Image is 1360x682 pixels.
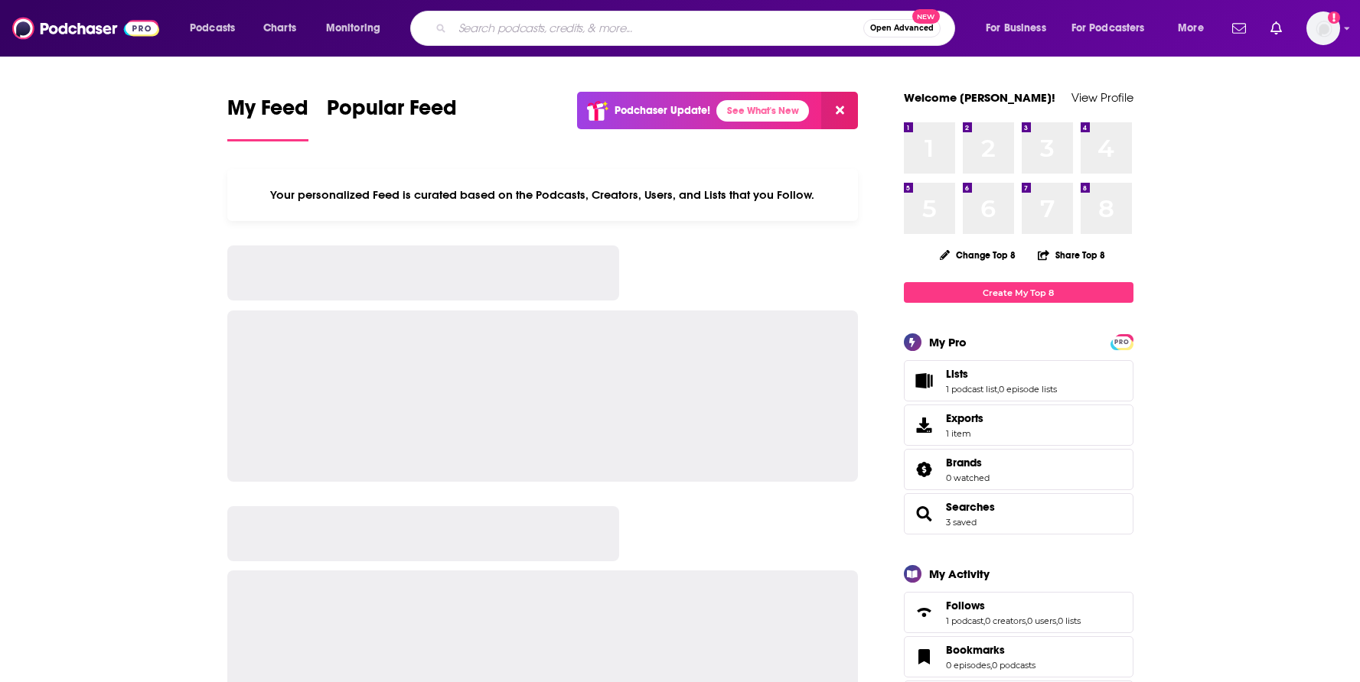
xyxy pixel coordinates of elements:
[315,16,400,41] button: open menu
[946,456,990,469] a: Brands
[263,18,296,39] span: Charts
[1264,15,1288,41] a: Show notifications dropdown
[904,282,1133,303] a: Create My Top 8
[909,602,940,623] a: Follows
[986,18,1046,39] span: For Business
[1062,16,1167,41] button: open menu
[909,459,940,480] a: Brands
[327,95,457,141] a: Popular Feed
[946,456,982,469] span: Brands
[327,95,457,130] span: Popular Feed
[929,335,967,349] div: My Pro
[946,473,990,483] a: 0 watched
[326,18,380,39] span: Monitoring
[912,9,940,24] span: New
[904,592,1133,633] span: Follows
[909,646,940,667] a: Bookmarks
[990,660,992,671] span: ,
[1306,11,1340,45] span: Logged in as melrosepr
[863,19,941,37] button: Open AdvancedNew
[946,599,1081,612] a: Follows
[1058,615,1081,626] a: 0 lists
[946,615,983,626] a: 1 podcast
[904,636,1133,677] span: Bookmarks
[227,95,308,130] span: My Feed
[946,500,995,514] a: Searches
[931,245,1026,265] button: Change Top 8
[1226,15,1252,41] a: Show notifications dropdown
[909,370,940,391] a: Lists
[1113,336,1131,348] span: PRO
[946,411,983,425] span: Exports
[716,100,809,122] a: See What's New
[946,643,1035,657] a: Bookmarks
[1306,11,1340,45] button: Show profile menu
[909,503,940,524] a: Searches
[253,16,305,41] a: Charts
[1071,18,1145,39] span: For Podcasters
[870,24,934,32] span: Open Advanced
[904,493,1133,534] span: Searches
[975,16,1065,41] button: open menu
[1037,240,1106,270] button: Share Top 8
[985,615,1026,626] a: 0 creators
[904,449,1133,490] span: Brands
[946,643,1005,657] span: Bookmarks
[615,104,710,117] p: Podchaser Update!
[904,360,1133,401] span: Lists
[1056,615,1058,626] span: ,
[946,428,983,439] span: 1 item
[929,567,990,581] div: My Activity
[1178,18,1204,39] span: More
[179,16,255,41] button: open menu
[992,660,1035,671] a: 0 podcasts
[946,384,997,395] a: 1 podcast list
[1026,615,1027,626] span: ,
[1071,90,1133,105] a: View Profile
[904,404,1133,446] a: Exports
[12,14,159,43] img: Podchaser - Follow, Share and Rate Podcasts
[909,414,940,436] span: Exports
[946,367,1057,381] a: Lists
[452,16,863,41] input: Search podcasts, credits, & more...
[946,599,985,612] span: Follows
[946,660,990,671] a: 0 episodes
[190,18,235,39] span: Podcasts
[1113,336,1131,347] a: PRO
[983,615,985,626] span: ,
[904,90,1055,105] a: Welcome [PERSON_NAME]!
[1328,11,1340,24] svg: Add a profile image
[1306,11,1340,45] img: User Profile
[227,95,308,141] a: My Feed
[999,384,1057,395] a: 0 episode lists
[227,169,859,221] div: Your personalized Feed is curated based on the Podcasts, Creators, Users, and Lists that you Follow.
[1027,615,1056,626] a: 0 users
[997,384,999,395] span: ,
[946,517,977,528] a: 3 saved
[1167,16,1223,41] button: open menu
[425,11,970,46] div: Search podcasts, credits, & more...
[946,367,968,381] span: Lists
